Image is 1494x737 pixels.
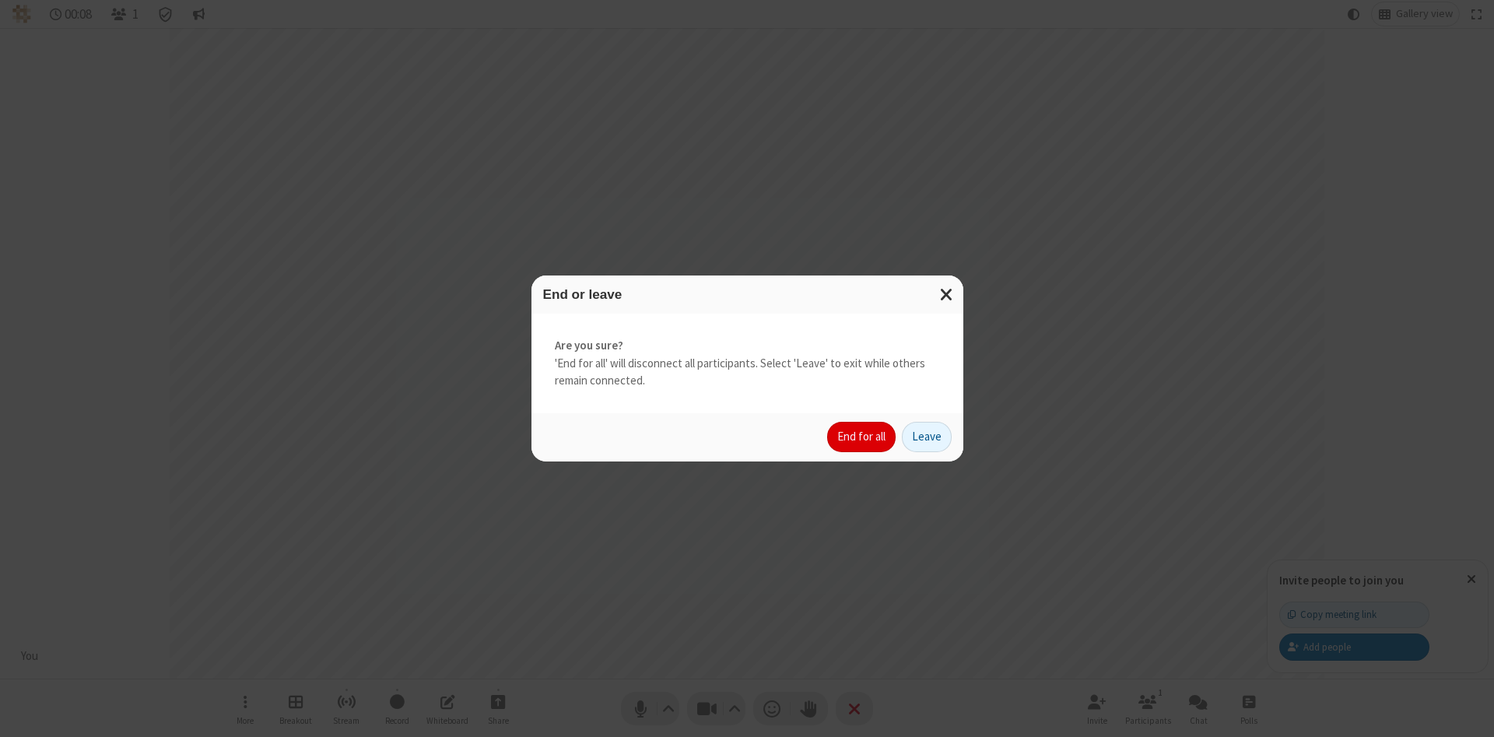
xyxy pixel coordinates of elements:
div: 'End for all' will disconnect all participants. Select 'Leave' to exit while others remain connec... [531,314,963,413]
button: Close modal [931,275,963,314]
strong: Are you sure? [555,337,940,355]
h3: End or leave [543,287,952,302]
button: Leave [902,422,952,453]
button: End for all [827,422,896,453]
